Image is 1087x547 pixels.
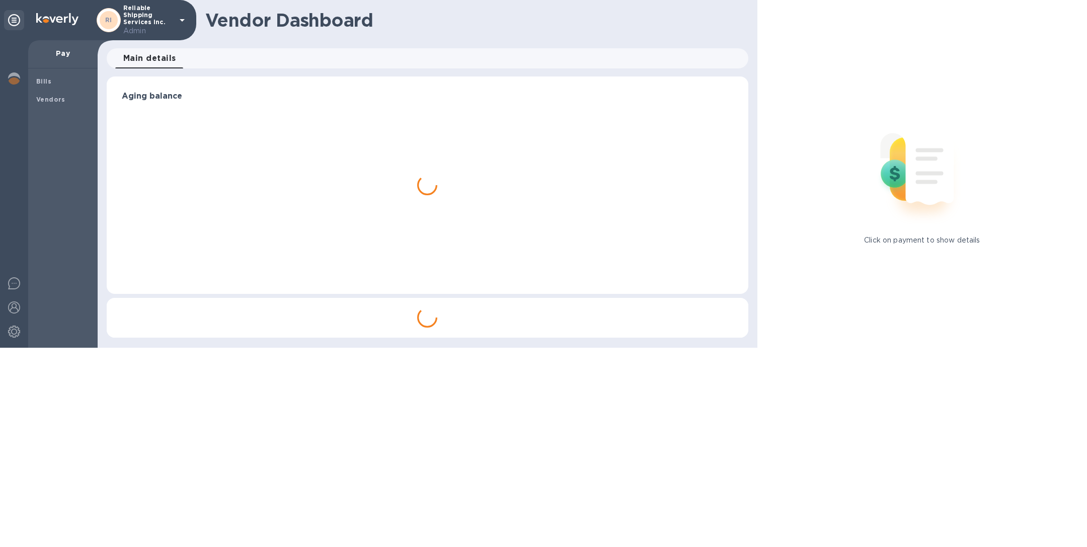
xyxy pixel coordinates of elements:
[123,5,174,36] p: Reliable Shipping Services Inc.
[122,92,733,101] h3: Aging balance
[4,10,24,30] div: Unpin categories
[123,51,176,65] span: Main details
[123,26,174,36] p: Admin
[36,96,65,103] b: Vendors
[864,235,980,246] p: Click on payment to show details
[105,16,112,24] b: RI
[36,48,90,58] p: Pay
[36,77,51,85] b: Bills
[205,10,741,31] h1: Vendor Dashboard
[36,13,79,25] img: Logo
